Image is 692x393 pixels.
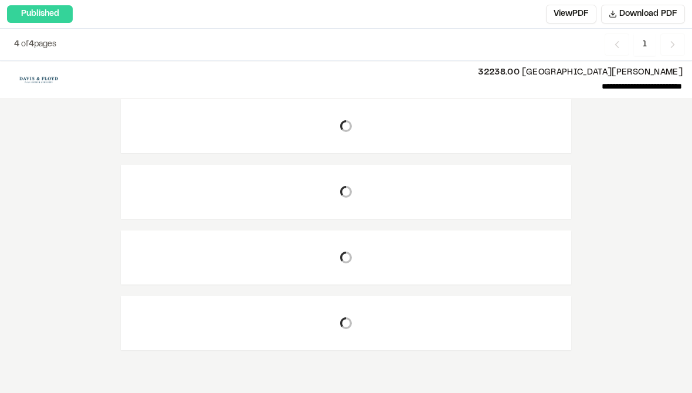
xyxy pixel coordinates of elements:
[619,8,677,21] span: Download PDF
[601,5,685,23] button: Download PDF
[29,41,34,48] span: 4
[77,66,683,79] p: [GEOGRAPHIC_DATA][PERSON_NAME]
[634,33,656,56] span: 1
[14,38,56,51] p: of pages
[478,69,520,76] span: 32238.00
[546,5,596,23] button: ViewPDF
[7,5,73,23] div: Published
[14,41,19,48] span: 4
[9,70,68,89] img: file
[605,33,685,56] nav: Navigation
